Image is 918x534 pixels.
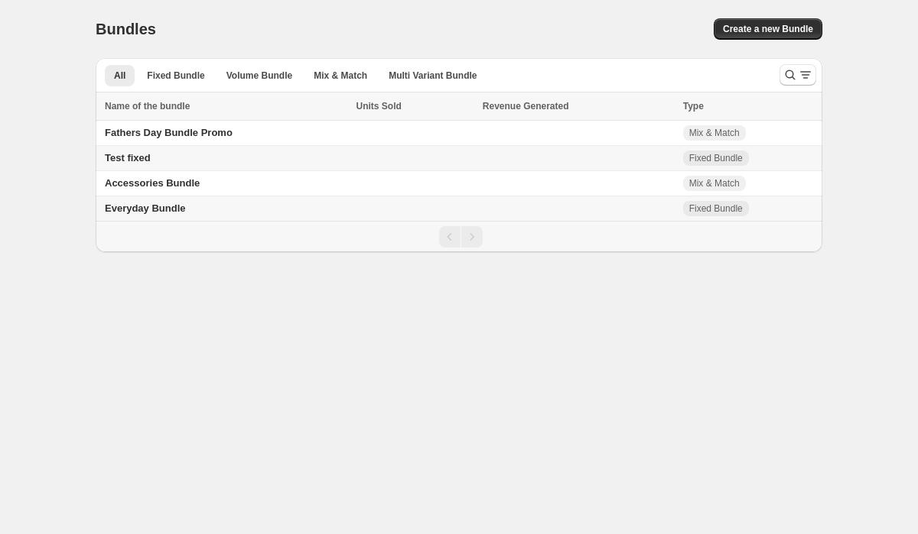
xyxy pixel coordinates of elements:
button: Create a new Bundle [714,18,822,40]
nav: Pagination [96,221,822,252]
span: All [114,70,125,82]
button: Units Sold [356,99,417,114]
span: Multi Variant Bundle [389,70,477,82]
span: Create a new Bundle [723,23,813,35]
span: Accessories Bundle [105,177,200,189]
span: Fathers Day Bundle Promo [105,127,233,138]
span: Revenue Generated [483,99,569,114]
button: Revenue Generated [483,99,584,114]
span: Everyday Bundle [105,202,186,214]
span: Fixed Bundle [147,70,204,82]
span: Fixed Bundle [689,202,743,215]
span: Mix & Match [689,177,740,189]
span: Units Sold [356,99,402,114]
span: Mix & Match [314,70,367,82]
span: Volume Bundle [226,70,292,82]
span: Test fixed [105,152,151,163]
span: Mix & Match [689,127,740,139]
h1: Bundles [96,20,156,38]
span: Fixed Bundle [689,152,743,164]
div: Name of the bundle [105,99,347,114]
div: Type [683,99,813,114]
button: Search and filter results [780,64,816,86]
